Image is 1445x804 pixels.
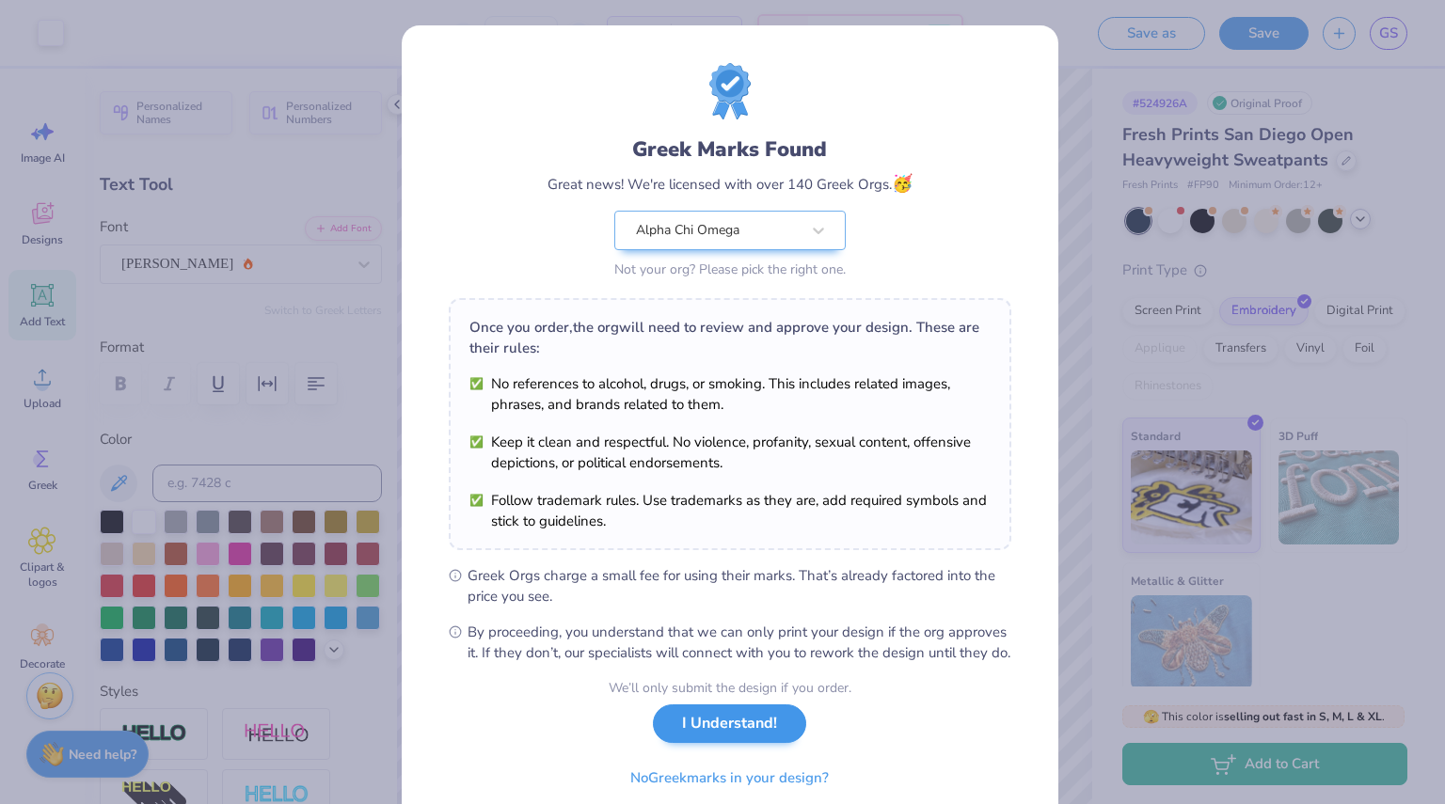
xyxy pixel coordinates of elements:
[653,704,806,743] button: I Understand!
[709,63,751,119] img: License badge
[468,622,1011,663] span: By proceeding, you understand that we can only print your design if the org approves it. If they ...
[469,317,991,358] div: Once you order, the org will need to review and approve your design. These are their rules:
[609,678,851,698] div: We’ll only submit the design if you order.
[892,172,913,195] span: 🥳
[468,565,1011,607] span: Greek Orgs charge a small fee for using their marks. That’s already factored into the price you see.
[632,134,827,165] div: Greek Marks Found
[469,432,991,473] li: Keep it clean and respectful. No violence, profanity, sexual content, offensive depictions, or po...
[614,759,845,797] button: NoGreekmarks in your design?
[614,260,846,279] div: Not your org? Please pick the right one.
[469,490,991,531] li: Follow trademark rules. Use trademarks as they are, add required symbols and stick to guidelines.
[469,373,991,415] li: No references to alcohol, drugs, or smoking. This includes related images, phrases, and brands re...
[548,171,913,197] div: Great news! We're licensed with over 140 Greek Orgs.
